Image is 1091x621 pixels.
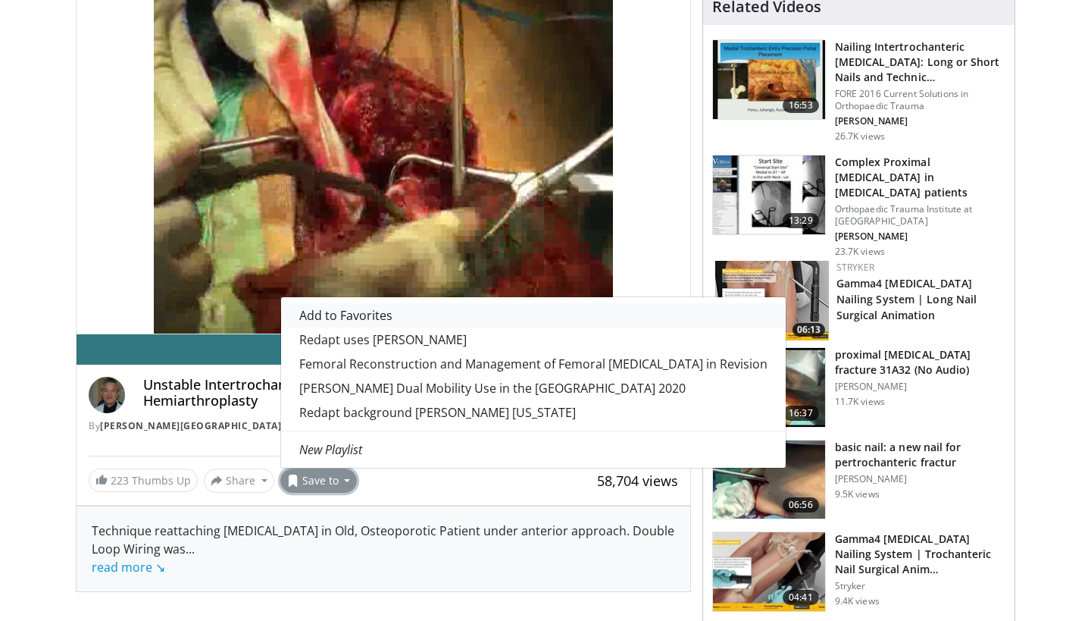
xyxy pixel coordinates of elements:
a: 16:37 proximal [MEDICAL_DATA] fracture 31A32 (No Audio) [PERSON_NAME] 11.7K views [712,347,1005,428]
a: 06:13 [715,261,829,340]
h3: proximal [MEDICAL_DATA] fracture 31A32 (No Audio) [835,347,1005,378]
h3: Gamma4 [MEDICAL_DATA] Nailing System | Trochanteric Nail Surgical Anim… [835,532,1005,577]
span: Add to Favorites [299,307,392,324]
h3: Nailing Intertrochanteric [MEDICAL_DATA]: Long or Short Nails and Technic… [835,39,1005,85]
p: Orthopaedic Trauma Institute at [GEOGRAPHIC_DATA] [835,203,1005,227]
img: 155d8d39-586d-417b-a344-3221a42b29c1.150x105_q85_crop-smart_upscale.jpg [715,261,829,340]
h3: Complex Proximal [MEDICAL_DATA] in [MEDICAL_DATA] patients [835,155,1005,200]
div: By [89,419,678,433]
a: Stryker [836,261,874,274]
img: 307294_0000_1.png.150x105_q85_crop-smart_upscale.jpg [713,441,825,519]
p: [PERSON_NAME] [835,381,1005,393]
h3: basic nail: a new nail for pertrochanteric fractur [835,440,1005,470]
button: Share [204,469,274,493]
span: 58,704 views [597,472,678,490]
p: 9.4K views [835,595,880,607]
img: e1041284-a370-42f9-a2ee-9456b27e5bae.150x105_q85_crop-smart_upscale.jpg [713,532,825,611]
span: 16:37 [783,406,819,421]
p: [PERSON_NAME] [835,115,1005,127]
a: Gamma4 [MEDICAL_DATA] Nailing System | Long Nail Surgical Animation [836,276,977,322]
a: 06:56 basic nail: a new nail for pertrochanteric fractur [PERSON_NAME] 9.5K views [712,440,1005,520]
img: 3d67d1bf-bbcf-4214-a5ee-979f525a16cd.150x105_q85_crop-smart_upscale.jpg [713,40,825,119]
a: 04:41 Gamma4 [MEDICAL_DATA] Nailing System | Trochanteric Nail Surgical Anim… Stryker 9.4K views [712,532,1005,612]
a: [PERSON_NAME] Dual Mobility Use in the [GEOGRAPHIC_DATA] 2020 [281,376,786,400]
button: Save to [280,469,358,493]
span: ... [92,541,195,576]
a: 13:29 Complex Proximal [MEDICAL_DATA] in [MEDICAL_DATA] patients Orthopaedic Trauma Institute at ... [712,155,1005,258]
a: Redapt uses [PERSON_NAME] [281,328,786,352]
img: Avatar [89,377,125,413]
p: 11.7K views [835,396,885,408]
a: [PERSON_NAME][GEOGRAPHIC_DATA] [100,419,281,432]
p: 9.5K views [835,488,880,500]
a: Email [PERSON_NAME] [77,334,690,365]
a: Redapt background [PERSON_NAME] [US_STATE] [281,400,786,425]
h4: Unstable Intertrochanteric [MEDICAL_DATA] Managed by Cemented Bipolar Hemiarthroplasty [143,377,678,409]
p: 26.7K views [835,130,885,143]
span: 16:53 [783,98,819,113]
span: 13:29 [783,213,819,228]
span: 06:13 [792,323,825,337]
a: 16:53 Nailing Intertrochanteric [MEDICAL_DATA]: Long or Short Nails and Technic… FORE 2016 Curren... [712,39,1005,143]
a: New Playlist [281,438,786,462]
img: 32f9c0e8-c1c1-4c19-a84e-b8c2f56ee032.150x105_q85_crop-smart_upscale.jpg [713,155,825,234]
a: Add to Favorites [281,303,786,328]
p: FORE 2016 Current Solutions in Orthopaedic Trauma [835,88,1005,112]
p: Stryker [835,580,1005,592]
p: 23.7K views [835,246,885,258]
em: New Playlist [299,441,362,458]
span: 223 [111,473,129,488]
a: 223 Thumbs Up [89,469,198,492]
p: [PERSON_NAME] [835,473,1005,485]
div: Technique reattaching [MEDICAL_DATA] in Old, Osteoporotic Patient under anterior approach. Double... [92,522,675,576]
a: read more ↘ [92,559,165,576]
p: [PERSON_NAME] [835,231,1005,243]
span: 04:41 [783,590,819,605]
span: 06:56 [783,497,819,513]
a: Femoral Reconstruction and Management of Femoral [MEDICAL_DATA] in Revision [281,352,786,376]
